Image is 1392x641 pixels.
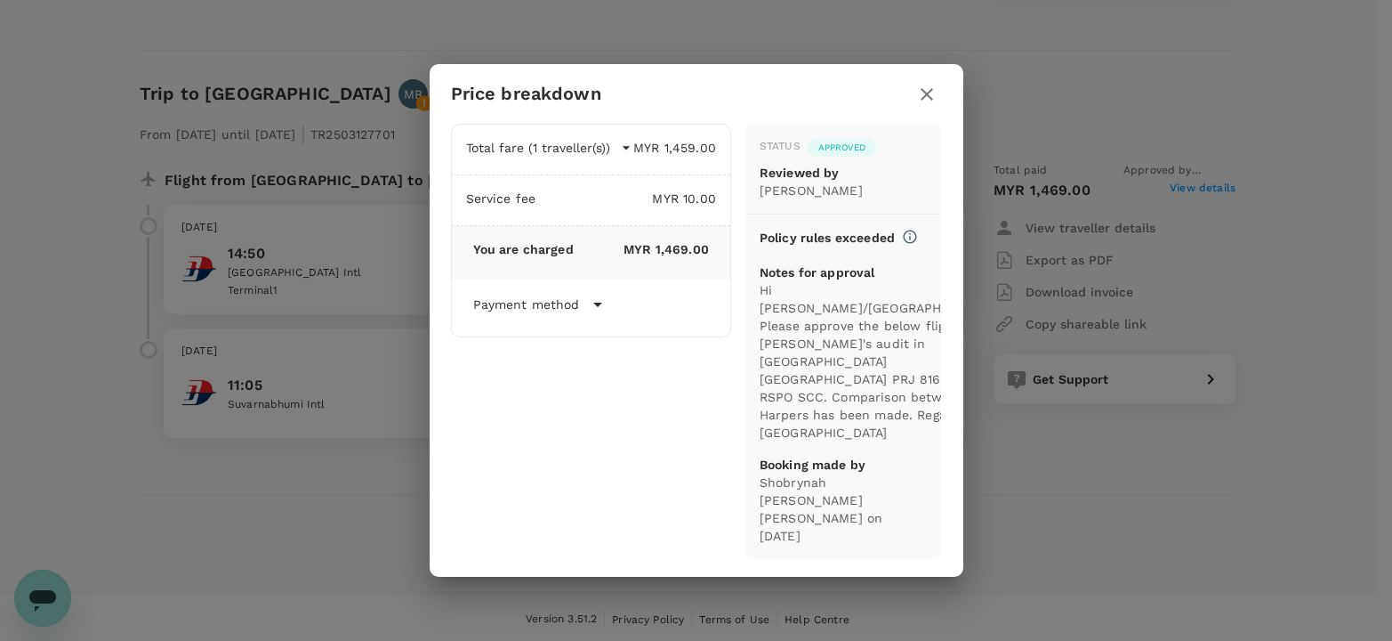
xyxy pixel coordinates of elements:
[760,456,928,474] p: Booking made by
[760,229,895,247] p: Policy rules exceeded
[760,182,928,199] p: [PERSON_NAME]
[451,79,601,108] h6: Price breakdown
[535,190,716,207] p: MYR 10.00
[760,138,801,156] div: Status
[808,142,876,154] span: Approved
[760,281,1000,442] p: Hi [PERSON_NAME]/[GEOGRAPHIC_DATA], Please approve the below flight for [PERSON_NAME]'s audit in ...
[760,164,928,182] p: Reviewed by
[632,139,716,157] p: MYR 1,459.00
[574,240,709,258] p: MYR 1,469.00
[466,139,610,157] p: Total fare (1 traveller(s))
[473,296,580,313] p: Payment method
[466,139,632,157] button: Total fare (1 traveller(s))
[466,190,536,207] p: Service fee
[473,240,574,258] p: You are charged
[760,264,1000,281] p: Notes for approval
[760,474,928,545] p: Shobrynah [PERSON_NAME] [PERSON_NAME] on [DATE]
